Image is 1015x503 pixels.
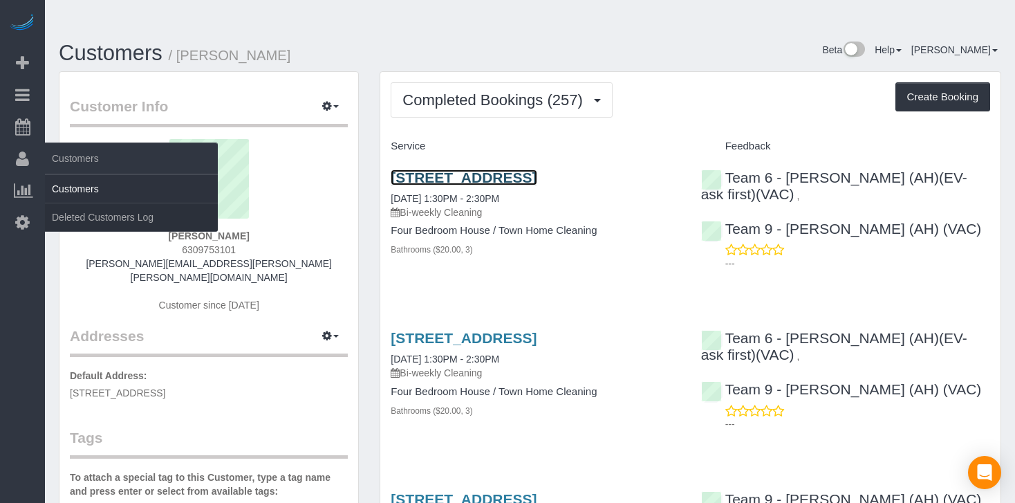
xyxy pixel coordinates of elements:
small: Bathrooms ($20.00, 3) [391,245,472,255]
h4: Four Bedroom House / Town Home Cleaning [391,225,680,237]
span: Customer since [DATE] [159,300,259,311]
p: --- [725,257,990,271]
a: Team 6 - [PERSON_NAME] (AH)(EV-ask first)(VAC) [701,170,967,202]
h4: Service [391,140,680,152]
label: Default Address: [70,369,147,383]
a: Team 9 - [PERSON_NAME] (AH) (VAC) [701,221,982,237]
span: Customers [45,143,218,174]
a: Help [875,44,902,55]
a: [PERSON_NAME] [911,44,998,55]
div: Open Intercom Messenger [968,456,1001,489]
span: , [797,351,800,362]
a: [DATE] 1:30PM - 2:30PM [391,193,499,204]
button: Completed Bookings (257) [391,82,613,118]
img: New interface [842,42,865,60]
small: / [PERSON_NAME] [169,48,291,63]
p: Bi-weekly Cleaning [391,366,680,380]
h4: Feedback [701,140,990,152]
a: [PERSON_NAME][EMAIL_ADDRESS][PERSON_NAME][PERSON_NAME][DOMAIN_NAME] [86,258,332,283]
h4: Four Bedroom House / Town Home Cleaning [391,386,680,398]
a: Beta [822,44,865,55]
a: Customers [59,41,162,65]
legend: Tags [70,428,348,459]
a: [DATE] 1:30PM - 2:30PM [391,354,499,365]
p: --- [725,417,990,431]
p: Bi-weekly Cleaning [391,205,680,219]
a: Deleted Customers Log [45,203,218,231]
a: Team 9 - [PERSON_NAME] (AH) (VAC) [701,381,982,397]
a: Team 6 - [PERSON_NAME] (AH)(EV-ask first)(VAC) [701,330,967,363]
span: [STREET_ADDRESS] [70,387,165,399]
legend: Customer Info [70,96,348,127]
button: Create Booking [895,82,990,111]
span: , [797,190,800,201]
a: [STREET_ADDRESS] [391,170,537,185]
span: 6309753101 [182,244,236,255]
a: Customers [45,175,218,203]
strong: [PERSON_NAME] [168,230,249,241]
ul: Customers [45,174,218,232]
img: Automaid Logo [8,14,36,33]
label: To attach a special tag to this Customer, type a tag name and press enter or select from availabl... [70,470,348,498]
span: Completed Bookings (257) [402,91,589,109]
small: Bathrooms ($20.00, 3) [391,406,472,416]
a: [STREET_ADDRESS] [391,330,537,346]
